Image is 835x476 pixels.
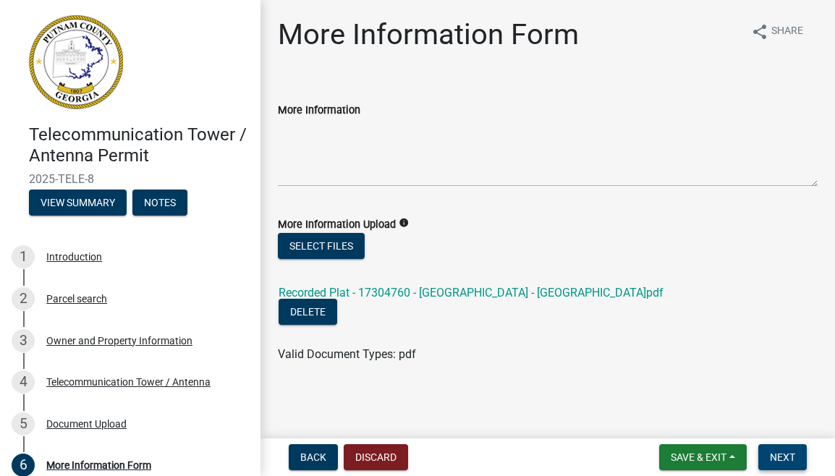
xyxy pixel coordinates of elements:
[12,245,35,268] div: 1
[278,233,365,259] button: Select files
[29,190,127,216] button: View Summary
[278,17,579,52] h1: More Information Form
[29,172,232,186] span: 2025-TELE-8
[46,377,211,387] div: Telecommunication Tower / Antenna
[751,23,768,41] i: share
[279,306,337,320] wm-modal-confirm: Delete Document
[758,444,807,470] button: Next
[278,106,360,116] label: More Information
[739,17,815,46] button: shareShare
[46,294,107,304] div: Parcel search
[279,286,664,299] a: Recorded Plat - 17304760 - [GEOGRAPHIC_DATA] - [GEOGRAPHIC_DATA]pdf
[132,197,187,209] wm-modal-confirm: Notes
[12,287,35,310] div: 2
[659,444,747,470] button: Save & Exit
[278,347,416,361] span: Valid Document Types: pdf
[29,197,127,209] wm-modal-confirm: Summary
[46,252,102,262] div: Introduction
[278,220,396,230] label: More Information Upload
[46,419,127,429] div: Document Upload
[300,451,326,463] span: Back
[12,370,35,394] div: 4
[344,444,408,470] button: Discard
[770,451,795,463] span: Next
[289,444,338,470] button: Back
[12,412,35,435] div: 5
[279,299,337,325] button: Delete
[671,451,726,463] span: Save & Exit
[46,336,192,346] div: Owner and Property Information
[46,460,151,470] div: More Information Form
[29,124,249,166] h4: Telecommunication Tower / Antenna Permit
[132,190,187,216] button: Notes
[12,329,35,352] div: 3
[771,23,803,41] span: Share
[29,15,123,109] img: Putnam County, Georgia
[399,218,409,228] i: info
